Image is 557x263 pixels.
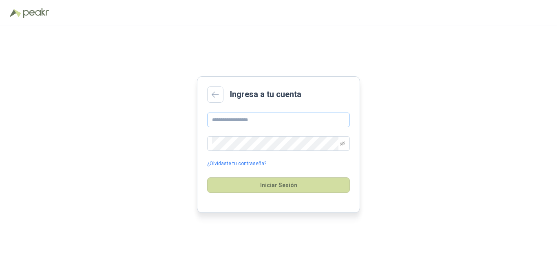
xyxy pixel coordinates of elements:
img: Peakr [23,8,49,18]
span: eye-invisible [340,141,345,146]
img: Logo [10,9,21,17]
h2: Ingresa a tu cuenta [230,88,301,101]
a: ¿Olvidaste tu contraseña? [207,160,266,168]
button: Iniciar Sesión [207,177,350,193]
